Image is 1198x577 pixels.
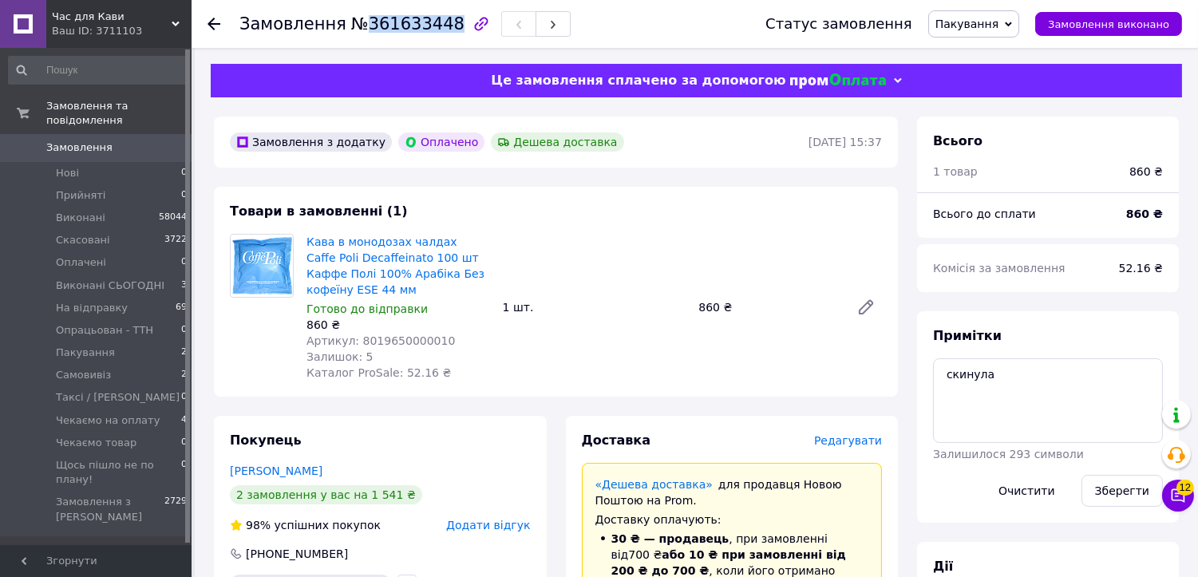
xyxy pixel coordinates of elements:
span: Залишилося 293 символи [933,448,1084,460]
div: Замовлення з додатку [230,132,392,152]
span: 2 [181,368,187,382]
div: [PHONE_NUMBER] [244,546,350,562]
div: Оплачено [398,132,484,152]
div: 860 ₴ [692,296,844,318]
span: Щось пішло не по плану! [56,458,181,487]
span: Це замовлення сплачено за допомогою [491,73,785,88]
div: успішних покупок [230,517,381,533]
span: Чекаємо на оплату [56,413,160,428]
span: Повідомлення [46,543,124,557]
span: Опрацьован - ТТН [56,323,153,338]
span: Артикул: 8019650000010 [306,334,455,347]
span: 0 [181,188,187,203]
span: Замовлення та повідомлення [46,99,192,128]
span: 3 [181,279,187,293]
span: Пакування [935,18,998,30]
span: Самовивіз [56,368,111,382]
button: Зберегти [1081,475,1163,507]
span: 58044 [159,211,187,225]
span: Замовлення виконано [1048,18,1169,30]
span: Прийняті [56,188,105,203]
span: Замовлення [46,140,113,155]
a: Редагувати [850,291,882,323]
span: 2729 [164,495,187,524]
a: «Дешева доставка» [595,478,713,491]
span: 0 [181,458,187,487]
span: Нові [56,166,79,180]
div: 2 замовлення у вас на 1 541 ₴ [230,485,422,504]
span: Комісія за замовлення [933,262,1066,275]
span: 0 [181,255,187,270]
div: 1 шт. [496,296,693,318]
span: 0 [181,166,187,180]
span: 30 ₴ — продавець [611,532,729,545]
div: 860 ₴ [306,317,490,333]
time: [DATE] 15:37 [809,136,882,148]
span: Чекаємо товар [56,436,136,450]
span: Готово до відправки [306,302,428,315]
span: Примітки [933,328,1002,343]
a: [PERSON_NAME] [230,464,322,477]
span: Виконані СЬОГОДНІ [56,279,164,293]
span: 3722 [164,233,187,247]
span: Скасовані [56,233,110,247]
span: 0 [181,390,187,405]
span: Покупець [230,433,302,448]
button: Чат з покупцем12 [1162,480,1194,512]
span: 98% [246,519,271,532]
div: Ваш ID: 3711103 [52,24,192,38]
div: Дешева доставка [491,132,623,152]
div: Доставку оплачують: [595,512,869,528]
span: Залишок: 5 [306,350,374,363]
span: Всього до сплати [933,207,1036,220]
span: 2 [181,346,187,360]
span: Доставка [582,433,651,448]
span: Час для Кави [52,10,172,24]
span: або 10 ₴ при замовленні від 200 ₴ до 700 ₴ [611,548,846,577]
img: evopay logo [790,73,886,89]
span: Додати відгук [446,519,530,532]
span: На відправку [56,301,128,315]
div: Статус замовлення [765,16,912,32]
div: для продавця Новою Поштою на Prom. [595,476,869,508]
span: Замовлення [239,14,346,34]
span: 0 [181,436,187,450]
span: Всього [933,133,983,148]
div: 860 ₴ [1129,164,1163,180]
span: Дії [933,559,953,574]
span: 52.16 ₴ [1119,262,1163,275]
span: 12 [1176,480,1194,496]
button: Очистити [985,475,1069,507]
span: №361633448 [351,14,465,34]
input: Пошук [8,56,188,85]
a: Кава в монодозах чалдах Caffe Poli Decaffeinato 100 шт Каффе Полі 100% Арабіка Без кофеїну ESE 44 мм [306,235,484,296]
span: Таксі / [PERSON_NAME] [56,390,180,405]
span: 69 [176,301,187,315]
b: 860 ₴ [1126,207,1163,220]
span: 1 товар [933,165,978,178]
span: Замовлення з [PERSON_NAME] [56,495,164,524]
span: Оплачені [56,255,106,270]
span: Пакування [56,346,115,360]
div: Повернутися назад [208,16,220,32]
img: Кава в монодозах чалдах Caffe Poli Decaffeinato 100 шт Каффе Полі 100% Арабіка Без кофеїну ESE 44 мм [231,236,293,295]
span: 4 [181,413,187,428]
textarea: скинула [933,358,1163,443]
span: Виконані [56,211,105,225]
span: Товари в замовленні (1) [230,204,408,219]
span: Редагувати [814,434,882,447]
span: Каталог ProSale: 52.16 ₴ [306,366,451,379]
button: Замовлення виконано [1035,12,1182,36]
span: 0 [181,323,187,338]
